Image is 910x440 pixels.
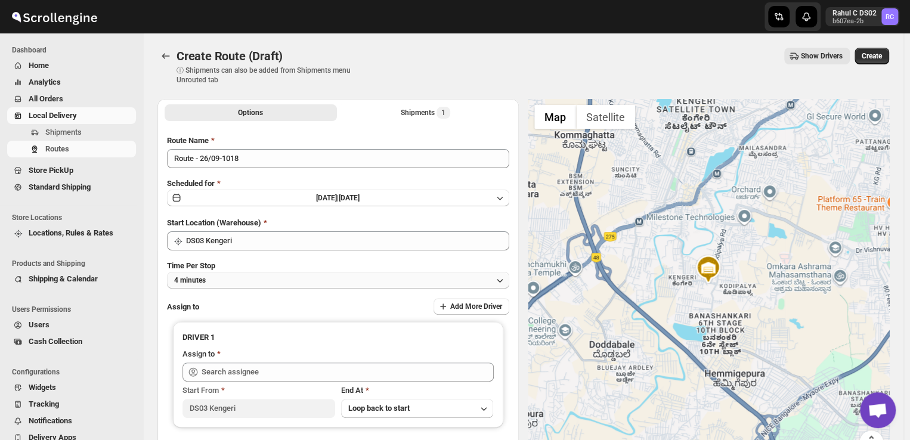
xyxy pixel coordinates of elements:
span: Users Permissions [12,305,137,314]
span: Time Per Stop [167,261,215,270]
div: Open chat [860,392,896,428]
span: 4 minutes [174,275,206,285]
span: Users [29,320,49,329]
span: [DATE] | [316,194,339,202]
h3: DRIVER 1 [182,331,494,343]
span: Scheduled for [167,179,215,188]
button: Create [855,48,889,64]
button: Notifications [7,413,136,429]
button: All Orders [7,91,136,107]
span: Routes [45,144,69,153]
p: b607ea-2b [832,18,877,25]
span: Add More Driver [450,302,502,311]
button: Home [7,57,136,74]
button: Shipments [7,124,136,141]
button: Routes [157,48,174,64]
button: Add More Driver [434,298,509,315]
span: Dashboard [12,45,137,55]
p: Rahul C DS02 [832,8,877,18]
span: Local Delivery [29,111,77,120]
span: Show Drivers [801,51,843,61]
span: Standard Shipping [29,182,91,191]
button: Widgets [7,379,136,396]
button: Users [7,317,136,333]
span: Store Locations [12,213,137,222]
span: Configurations [12,367,137,377]
span: Assign to [167,302,199,311]
span: Rahul C DS02 [881,8,898,25]
span: [DATE] [339,194,360,202]
button: Show street map [534,105,576,129]
span: Widgets [29,383,56,392]
div: End At [341,385,494,396]
button: Locations, Rules & Rates [7,225,136,241]
span: Start Location (Warehouse) [167,218,261,227]
span: Cash Collection [29,337,82,346]
text: RC [886,13,894,21]
button: Show Drivers [784,48,850,64]
span: 1 [441,108,445,117]
span: Shipping & Calendar [29,274,98,283]
button: Shipping & Calendar [7,271,136,287]
button: Show satellite imagery [576,105,635,129]
button: Cash Collection [7,333,136,350]
input: Eg: Bengaluru Route [167,149,509,168]
span: All Orders [29,94,63,103]
span: Analytics [29,78,61,86]
button: Selected Shipments [339,104,512,121]
img: ScrollEngine [10,2,99,32]
button: [DATE]|[DATE] [167,190,509,206]
button: User menu [825,7,899,26]
p: ⓘ Shipments can also be added from Shipments menu Unrouted tab [177,66,364,85]
span: Products and Shipping [12,259,137,268]
button: 4 minutes [167,272,509,289]
button: All Route Options [165,104,337,121]
span: Create Route (Draft) [177,49,283,63]
div: Shipments [401,107,450,119]
span: Home [29,61,49,70]
button: Loop back to start [341,399,494,418]
button: Tracking [7,396,136,413]
span: Notifications [29,416,72,425]
span: Start From [182,386,219,395]
span: Tracking [29,399,59,408]
span: Shipments [45,128,82,137]
div: Assign to [182,348,215,360]
button: Routes [7,141,136,157]
input: Search location [186,231,509,250]
button: Analytics [7,74,136,91]
span: Locations, Rules & Rates [29,228,113,237]
span: Store PickUp [29,166,73,175]
span: Options [238,108,263,117]
span: Route Name [167,136,209,145]
span: Create [862,51,882,61]
span: Loop back to start [348,404,410,413]
input: Search assignee [202,362,494,382]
